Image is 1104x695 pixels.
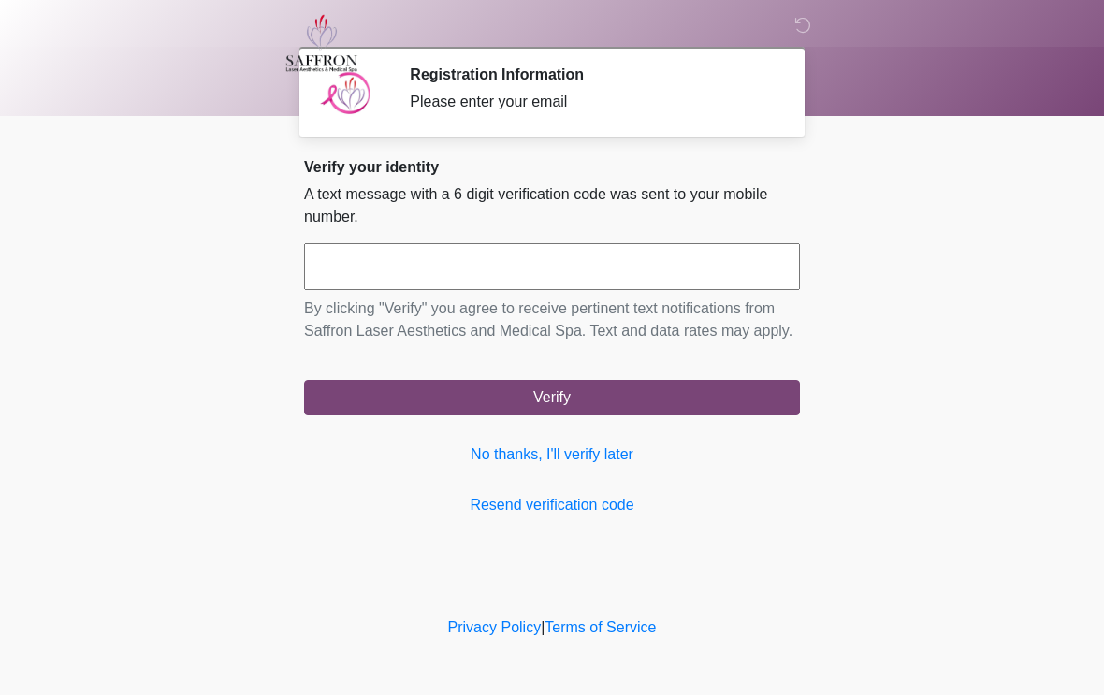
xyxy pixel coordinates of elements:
a: No thanks, I'll verify later [304,443,800,466]
img: Agent Avatar [318,65,374,122]
p: A text message with a 6 digit verification code was sent to your mobile number. [304,183,800,228]
a: Resend verification code [304,494,800,516]
img: Saffron Laser Aesthetics and Medical Spa Logo [285,14,358,72]
h2: Verify your identity [304,158,800,176]
p: By clicking "Verify" you agree to receive pertinent text notifications from Saffron Laser Aesthet... [304,297,800,342]
a: Terms of Service [545,619,656,635]
a: | [541,619,545,635]
a: Privacy Policy [448,619,542,635]
button: Verify [304,380,800,415]
div: Please enter your email [410,91,772,113]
